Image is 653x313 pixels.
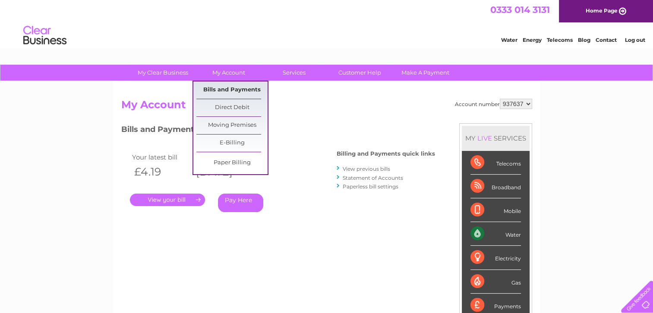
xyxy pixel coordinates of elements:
img: logo.png [23,22,67,49]
div: Telecoms [470,151,521,175]
div: Mobile [470,198,521,222]
div: Broadband [470,175,521,198]
div: MY SERVICES [462,126,530,150]
div: Clear Business is a trading name of Verastar Limited (registered in [GEOGRAPHIC_DATA] No. 3667643... [123,5,531,42]
h3: Bills and Payments [121,123,435,138]
a: Pay Here [218,194,263,212]
a: Energy [523,37,542,43]
div: Account number [455,99,532,109]
a: E-Billing [196,135,268,152]
a: My Account [193,65,264,81]
a: Paper Billing [196,154,268,172]
a: Blog [578,37,590,43]
div: Gas [470,270,521,294]
a: Log out [625,37,645,43]
td: Invoice date [192,151,254,163]
h4: Billing and Payments quick links [337,150,435,157]
a: 0333 014 3131 [490,4,550,15]
a: Make A Payment [390,65,461,81]
a: Statement of Accounts [343,175,403,181]
div: LIVE [476,134,494,142]
a: Telecoms [547,37,573,43]
a: Services [259,65,330,81]
th: £4.19 [130,163,192,181]
a: Bills and Payments [196,81,268,99]
a: Contact [596,37,617,43]
a: View previous bills [343,166,390,172]
th: [DATE] [192,163,254,181]
a: My Clear Business [127,65,199,81]
a: Direct Debit [196,99,268,116]
a: Water [501,37,517,43]
td: Your latest bill [130,151,192,163]
a: Moving Premises [196,117,268,134]
a: Customer Help [324,65,395,81]
a: Paperless bill settings [343,183,398,190]
a: . [130,194,205,206]
h2: My Account [121,99,532,115]
div: Electricity [470,246,521,269]
div: Water [470,222,521,246]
